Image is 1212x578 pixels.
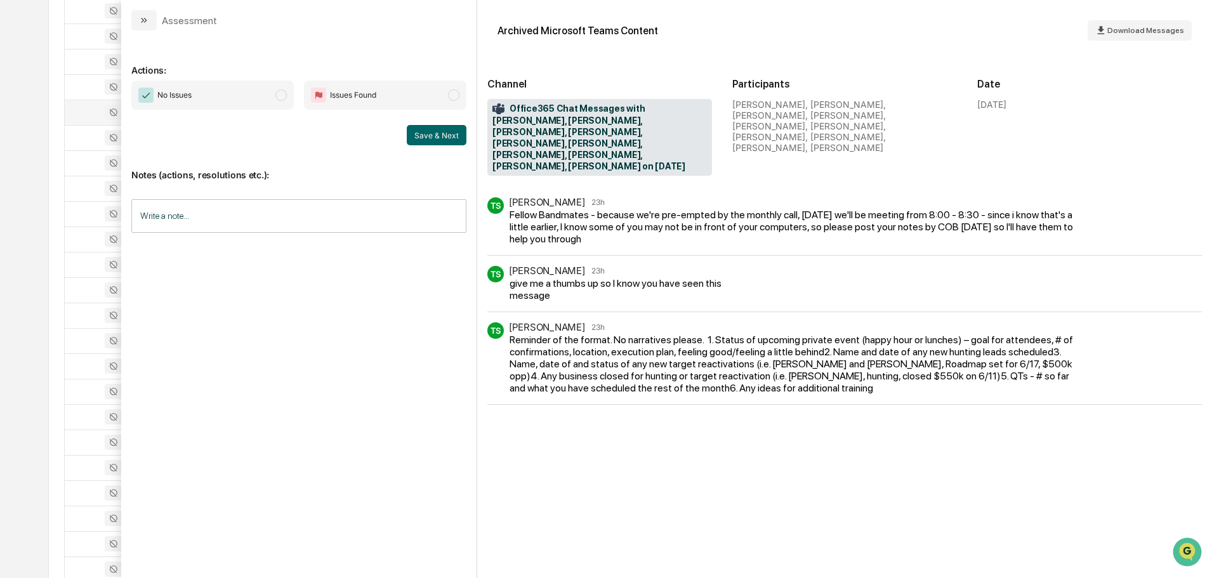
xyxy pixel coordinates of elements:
[105,160,157,173] span: Attestations
[131,49,466,76] p: Actions:
[977,99,1006,110] div: [DATE]
[407,125,466,145] button: Save & Next
[591,322,605,332] time: Tuesday, September 23, 2025 at 11:41:20 AM
[25,184,80,197] span: Data Lookup
[492,103,707,173] span: Office365 Chat Messages with [PERSON_NAME], [PERSON_NAME], [PERSON_NAME], [PERSON_NAME], [PERSON_...
[162,15,217,27] div: Assessment
[487,78,712,90] h2: Channel
[157,89,192,102] span: No Issues
[216,101,231,116] button: Start new chat
[43,97,208,110] div: Start new chat
[732,99,957,153] div: [PERSON_NAME], [PERSON_NAME], [PERSON_NAME], [PERSON_NAME], [PERSON_NAME], [PERSON_NAME], [PERSON...
[509,321,585,333] div: [PERSON_NAME]
[487,197,504,214] div: TS
[13,161,23,171] div: 🖐️
[487,266,504,282] div: TS
[43,110,161,120] div: We're available if you need us!
[8,155,87,178] a: 🖐️Preclearance
[13,27,231,47] p: How can we help?
[1171,536,1206,570] iframe: Open customer support
[510,334,1081,394] div: Reminder of the format. No narratives please. 1. Status of upcoming private event (happy hour or ...
[591,197,605,207] time: Tuesday, September 23, 2025 at 11:39:18 AM
[13,185,23,195] div: 🔎
[8,179,85,202] a: 🔎Data Lookup
[1107,26,1184,35] span: Download Messages
[13,97,36,120] img: 1746055101610-c473b297-6a78-478c-a979-82029cc54cd1
[138,88,154,103] img: Checkmark
[1088,20,1192,41] button: Download Messages
[126,215,154,225] span: Pylon
[510,277,731,301] div: give me a thumbs up so I know you have seen this message
[330,89,376,102] span: Issues Found
[25,160,82,173] span: Preclearance
[131,154,466,180] p: Notes (actions, resolutions etc.):
[87,155,162,178] a: 🗄️Attestations
[732,78,957,90] h2: Participants
[497,25,658,37] div: Archived Microsoft Teams Content
[92,161,102,171] div: 🗄️
[509,265,585,277] div: [PERSON_NAME]
[487,322,504,339] div: TS
[977,78,1202,90] h2: Date
[510,209,1081,245] div: Fellow Bandmates - because we're pre-empted by the monthly call, [DATE] we'll be meeting from 8:0...
[311,88,326,103] img: Flag
[509,196,585,208] div: [PERSON_NAME]
[591,266,605,275] time: Tuesday, September 23, 2025 at 11:39:31 AM
[89,214,154,225] a: Powered byPylon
